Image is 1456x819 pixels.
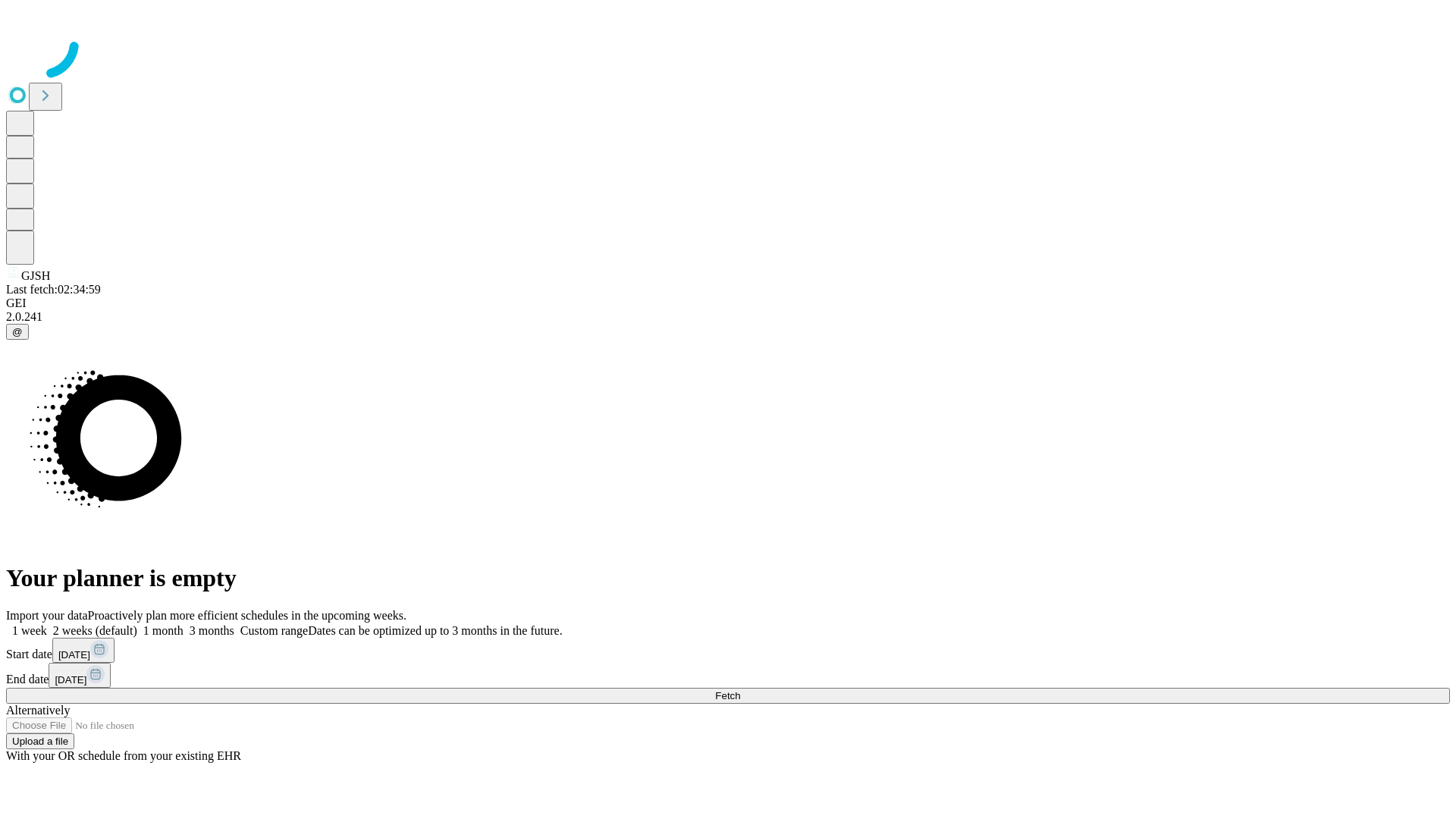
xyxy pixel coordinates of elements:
[6,638,1450,663] div: Start date
[49,663,111,688] button: [DATE]
[88,609,406,622] span: Proactively plan more efficient schedules in the upcoming weeks.
[6,324,29,340] button: @
[12,624,47,637] span: 1 week
[53,624,137,637] span: 2 weeks (default)
[6,609,88,622] span: Import your data
[58,649,90,661] span: [DATE]
[715,690,740,701] span: Fetch
[6,310,1450,324] div: 2.0.241
[143,624,184,637] span: 1 month
[6,704,70,717] span: Alternatively
[308,624,562,637] span: Dates can be optimized up to 3 months in the future.
[55,674,86,686] span: [DATE]
[6,283,101,296] span: Last fetch: 02:34:59
[21,269,50,282] span: GJSH
[190,624,234,637] span: 3 months
[6,564,1450,592] h1: Your planner is empty
[52,638,115,663] button: [DATE]
[6,733,74,749] button: Upload a file
[6,297,1450,310] div: GEI
[6,663,1450,688] div: End date
[6,688,1450,704] button: Fetch
[12,326,23,337] span: @
[240,624,308,637] span: Custom range
[6,749,241,762] span: With your OR schedule from your existing EHR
